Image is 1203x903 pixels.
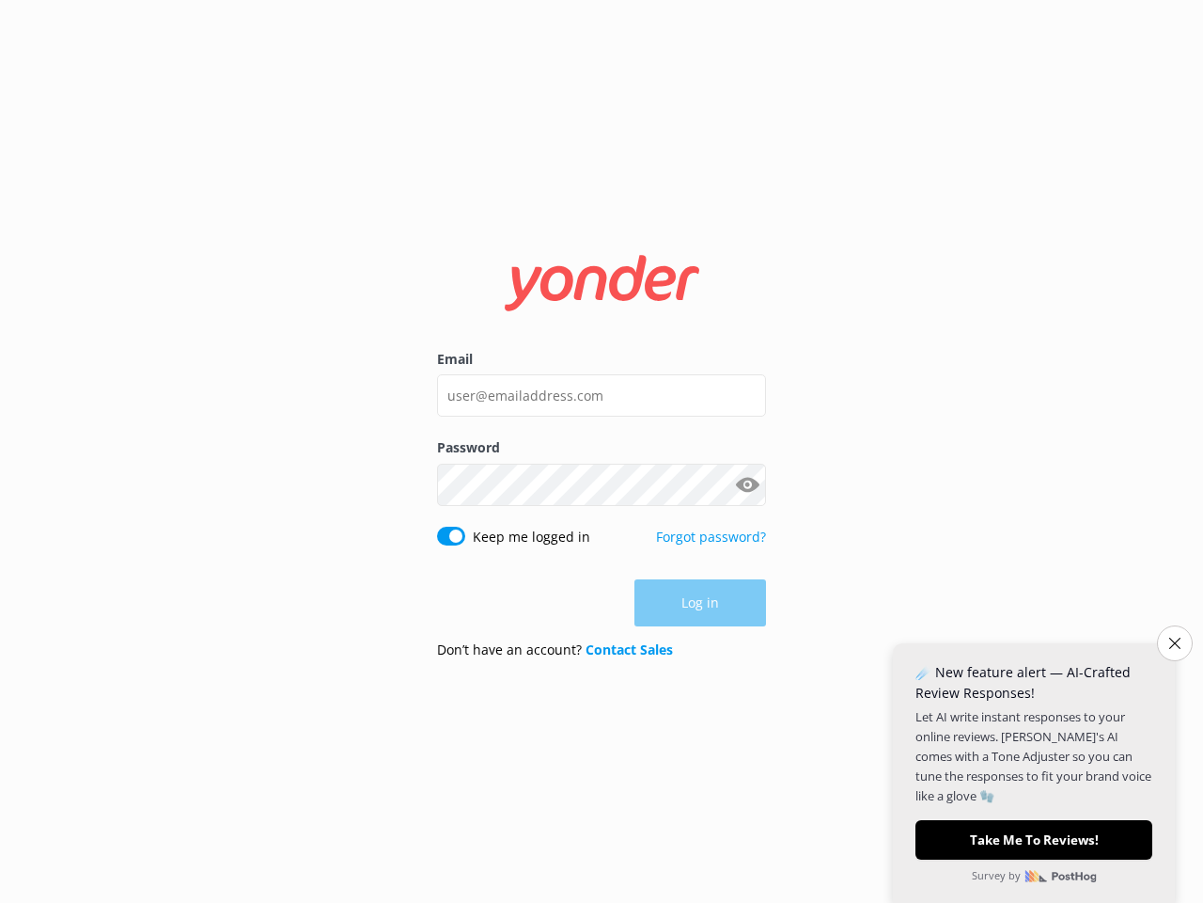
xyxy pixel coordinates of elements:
a: Forgot password? [656,528,766,546]
label: Keep me logged in [473,527,590,547]
p: Don’t have an account? [437,640,673,660]
button: Show password [728,466,766,503]
label: Email [437,349,766,370]
a: Contact Sales [586,641,673,658]
input: user@emailaddress.com [437,374,766,417]
label: Password [437,437,766,458]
